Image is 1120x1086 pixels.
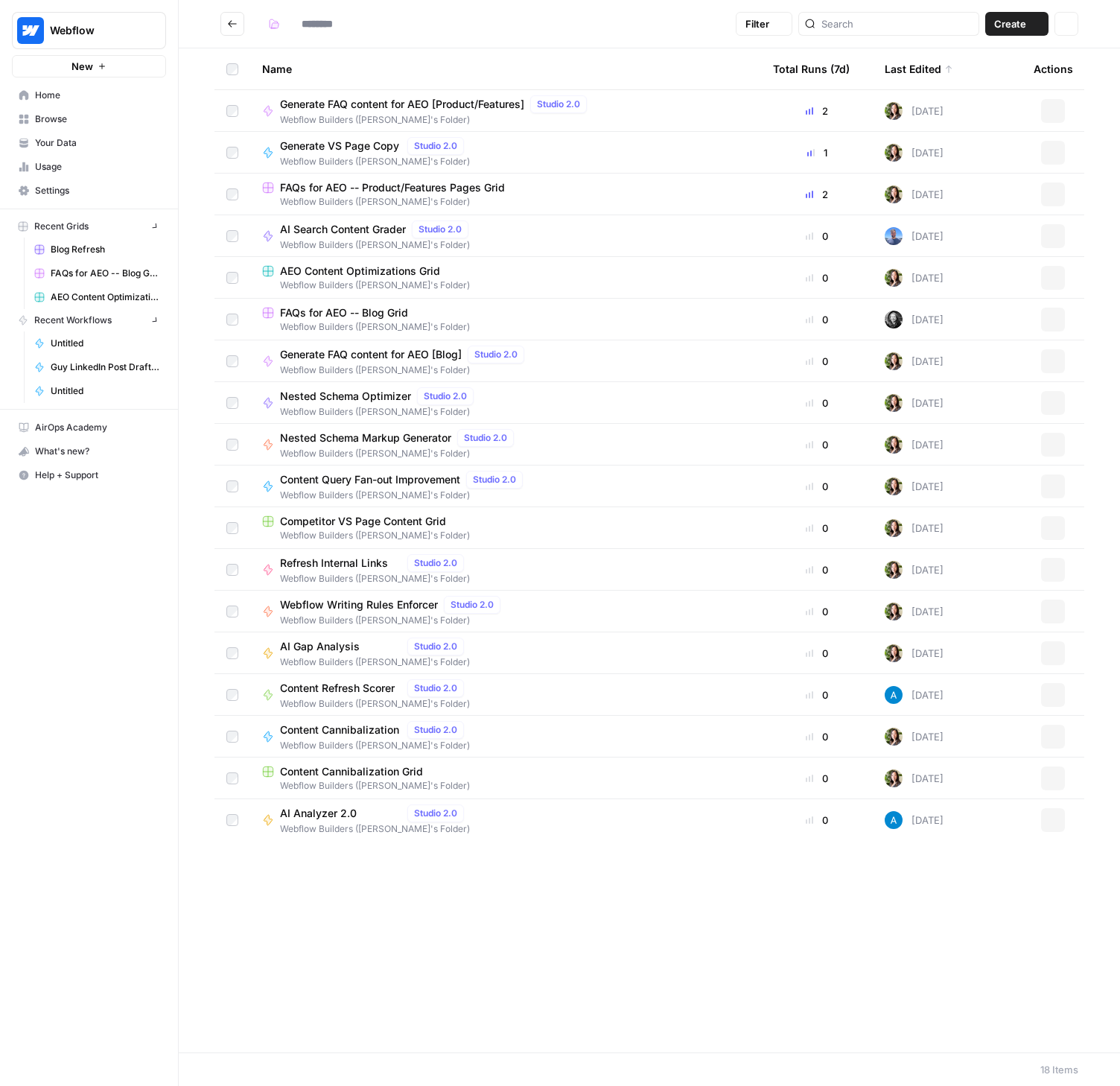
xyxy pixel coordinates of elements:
span: Webflow Builders ([PERSON_NAME]'s Folder) [280,655,470,669]
div: Actions [1034,48,1073,89]
img: tfqcqvankhknr4alfzf7rpur2gif [885,603,903,620]
span: Nested Schema Markup Generator [280,431,451,445]
img: o3cqybgnmipr355j8nz4zpq1mc6x [885,686,903,704]
a: Generate FAQ content for AEO [Blog]Studio 2.0Webflow Builders ([PERSON_NAME]'s Folder) [262,346,749,377]
a: AI Search Content GraderStudio 2.0Webflow Builders ([PERSON_NAME]'s Folder) [262,220,749,252]
span: Studio 2.0 [414,640,457,653]
div: 18 Items [1040,1062,1078,1077]
span: Blog Refresh [51,243,159,256]
button: Filter [736,12,792,36]
div: 0 [773,646,861,661]
a: Content Cannibalization GridWebflow Builders ([PERSON_NAME]'s Folder) [262,764,749,793]
div: 0 [773,562,861,577]
span: Nested Schema Optimizer [280,389,411,404]
span: Studio 2.0 [473,473,516,486]
a: Home [12,83,166,107]
span: Untitled [51,337,159,350]
span: AirOps Academy [35,421,159,434]
div: 0 [773,813,861,828]
span: AEO Content Optimizations Grid [51,290,159,304]
img: tfqcqvankhknr4alfzf7rpur2gif [885,352,903,370]
div: 0 [773,604,861,619]
button: Recent Grids [12,215,166,238]
span: Studio 2.0 [464,431,507,445]
div: [DATE] [885,561,944,579]
img: o3cqybgnmipr355j8nz4zpq1mc6x [885,811,903,829]
button: Help + Support [12,463,166,487]
img: tfqcqvankhknr4alfzf7rpur2gif [885,728,903,746]
div: [DATE] [885,185,944,203]
div: [DATE] [885,227,944,245]
span: Untitled [51,384,159,398]
a: Nested Schema Markup GeneratorStudio 2.0Webflow Builders ([PERSON_NAME]'s Folder) [262,429,749,460]
a: AEO Content Optimizations Grid [28,285,166,309]
img: tfqcqvankhknr4alfzf7rpur2gif [885,644,903,662]
a: Browse [12,107,166,131]
div: What's new? [13,440,165,463]
a: FAQs for AEO -- Blog GridWebflow Builders ([PERSON_NAME]'s Folder) [262,305,749,334]
button: What's new? [12,439,166,463]
span: Studio 2.0 [424,390,467,403]
span: Help + Support [35,469,159,482]
img: tfqcqvankhknr4alfzf7rpur2gif [885,519,903,537]
span: Generate VS Page Copy [280,139,401,153]
a: Usage [12,155,166,179]
a: AI Gap AnalysisStudio 2.0Webflow Builders ([PERSON_NAME]'s Folder) [262,638,749,669]
span: Filter [745,16,769,31]
img: tfqcqvankhknr4alfzf7rpur2gif [885,269,903,287]
span: Generate FAQ content for AEO [Product/Features] [280,97,524,112]
span: Studio 2.0 [419,223,462,236]
span: Studio 2.0 [414,723,457,737]
span: Generate FAQ content for AEO [Blog] [280,347,462,362]
span: Webflow Builders ([PERSON_NAME]'s Folder) [280,572,470,585]
img: tfqcqvankhknr4alfzf7rpur2gif [885,561,903,579]
img: tfqcqvankhknr4alfzf7rpur2gif [885,394,903,412]
span: Studio 2.0 [414,556,457,570]
div: [DATE] [885,394,944,412]
div: [DATE] [885,311,944,328]
div: 2 [773,104,861,118]
span: AI Gap Analysis [280,639,401,654]
div: 0 [773,771,861,786]
button: New [12,55,166,77]
a: Your Data [12,131,166,155]
span: Guy LinkedIn Post Draft Creator [51,361,159,374]
div: [DATE] [885,477,944,495]
img: tfqcqvankhknr4alfzf7rpur2gif [885,477,903,495]
div: Name [262,48,749,89]
span: Create [994,16,1026,31]
span: Studio 2.0 [451,598,494,612]
span: Webflow Builders ([PERSON_NAME]'s Folder) [262,529,749,542]
div: Last Edited [885,48,953,89]
div: [DATE] [885,686,944,704]
a: Untitled [28,379,166,403]
img: tfqcqvankhknr4alfzf7rpur2gif [885,102,903,120]
span: New [71,59,93,74]
a: FAQs for AEO -- Blog Grid [28,261,166,285]
div: [DATE] [885,436,944,454]
div: 0 [773,229,861,244]
img: Webflow Logo [17,17,44,44]
span: Studio 2.0 [414,807,457,820]
span: FAQs for AEO -- Blog Grid [51,267,159,280]
span: Studio 2.0 [537,98,580,111]
div: [DATE] [885,603,944,620]
a: Content Refresh ScorerStudio 2.0Webflow Builders ([PERSON_NAME]'s Folder) [262,679,749,711]
span: FAQs for AEO -- Blog Grid [280,305,408,320]
div: [DATE] [885,519,944,537]
span: Webflow Builders ([PERSON_NAME]'s Folder) [280,739,470,752]
span: Webflow Builders ([PERSON_NAME]'s Folder) [280,155,470,168]
div: 0 [773,270,861,285]
div: 0 [773,479,861,494]
img: tfqcqvankhknr4alfzf7rpur2gif [885,144,903,162]
span: AI Analyzer 2.0 [280,806,401,821]
a: Blog Refresh [28,238,166,261]
a: Content Query Fan-out ImprovementStudio 2.0Webflow Builders ([PERSON_NAME]'s Folder) [262,471,749,502]
div: 2 [773,187,861,202]
span: Webflow [50,23,140,38]
span: Webflow Builders ([PERSON_NAME]'s Folder) [262,279,749,292]
span: Usage [35,160,159,174]
div: 0 [773,312,861,327]
span: AEO Content Optimizations Grid [280,264,440,279]
div: 0 [773,729,861,744]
